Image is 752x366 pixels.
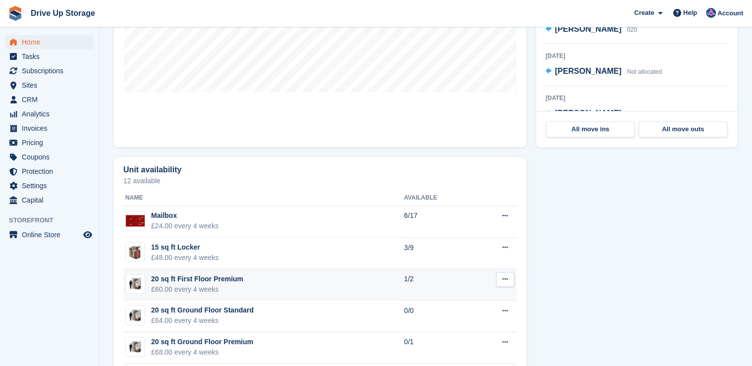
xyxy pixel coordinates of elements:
[151,274,243,284] div: 20 sq ft First Floor Premium
[5,121,94,135] a: menu
[151,347,253,358] div: £68.00 every 4 weeks
[22,64,81,78] span: Subscriptions
[9,215,99,225] span: Storefront
[545,94,728,103] div: [DATE]
[5,35,94,49] a: menu
[634,8,654,18] span: Create
[151,242,218,253] div: 15 sq ft Locker
[545,23,637,36] a: [PERSON_NAME] 020
[27,5,99,21] a: Drive Up Storage
[627,68,662,75] span: Not allocated
[717,8,743,18] span: Account
[5,64,94,78] a: menu
[82,229,94,241] a: Preview store
[151,315,254,326] div: £64.00 every 4 weeks
[5,93,94,106] a: menu
[545,107,637,120] a: [PERSON_NAME] 133
[404,332,473,364] td: 0/1
[627,26,637,33] span: 020
[404,206,473,237] td: 6/17
[555,109,621,117] span: [PERSON_NAME]
[627,110,637,117] span: 133
[126,308,145,322] img: 20-sqft-unit.jpg
[5,150,94,164] a: menu
[151,221,218,231] div: £24.00 every 4 weeks
[123,190,404,206] th: Name
[404,237,473,269] td: 3/9
[706,8,716,18] img: Andy
[5,193,94,207] a: menu
[126,276,145,291] img: 20-sqft-unit.jpg
[5,164,94,178] a: menu
[5,50,94,63] a: menu
[404,269,473,301] td: 1/2
[683,8,697,18] span: Help
[123,165,181,174] h2: Unit availability
[8,6,23,21] img: stora-icon-8386f47178a22dfd0bd8f6a31ec36ba5ce8667c1dd55bd0f319d3a0aa187defe.svg
[126,215,145,226] img: Mailboxes.jpg
[22,193,81,207] span: Capital
[22,228,81,242] span: Online Store
[546,121,635,137] a: All move ins
[22,78,81,92] span: Sites
[151,284,243,295] div: £60.00 every 4 weeks
[22,121,81,135] span: Invoices
[22,107,81,121] span: Analytics
[22,35,81,49] span: Home
[555,25,621,33] span: [PERSON_NAME]
[22,179,81,193] span: Settings
[126,243,145,261] img: Locker%20Medium%202%20-%20Plain.jpg
[123,177,517,184] p: 12 available
[5,228,94,242] a: menu
[22,50,81,63] span: Tasks
[151,337,253,347] div: 20 sq ft Ground Floor Premium
[151,305,254,315] div: 20 sq ft Ground Floor Standard
[545,52,728,60] div: [DATE]
[5,107,94,121] a: menu
[404,190,473,206] th: Available
[555,67,621,75] span: [PERSON_NAME]
[5,179,94,193] a: menu
[151,210,218,221] div: Mailbox
[545,65,662,78] a: [PERSON_NAME] Not allocated
[22,93,81,106] span: CRM
[5,78,94,92] a: menu
[126,340,145,354] img: 20-sqft-unit.jpg
[5,136,94,150] a: menu
[639,121,727,137] a: All move outs
[22,150,81,164] span: Coupons
[151,253,218,263] div: £48.00 every 4 weeks
[22,136,81,150] span: Pricing
[404,300,473,332] td: 0/0
[22,164,81,178] span: Protection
